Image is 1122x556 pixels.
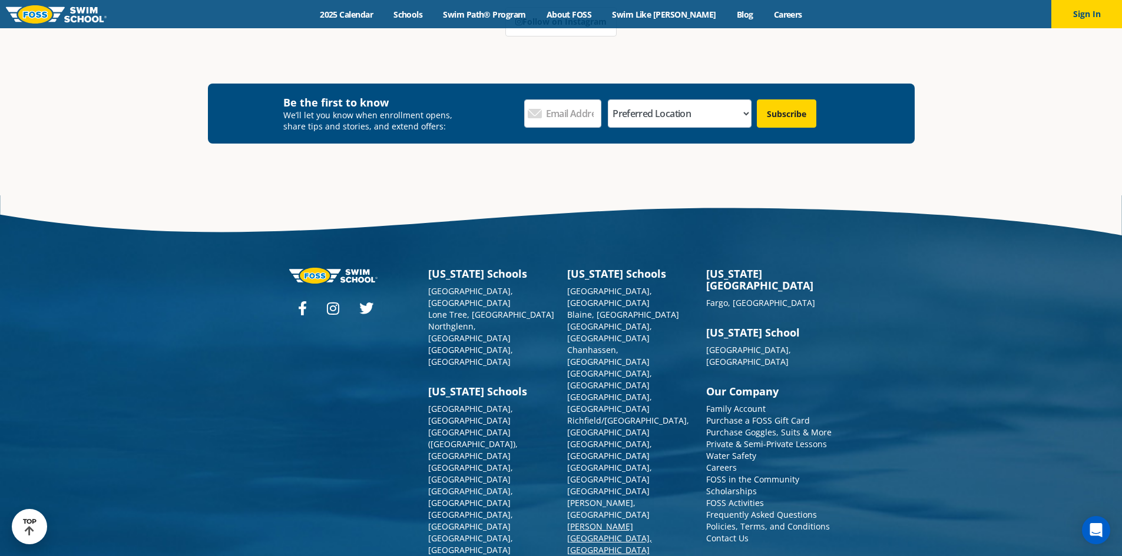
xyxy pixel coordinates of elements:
h3: [US_STATE] Schools [428,268,555,279]
a: Northglenn, [GEOGRAPHIC_DATA] [428,321,511,344]
img: FOSS Swim School Logo [6,5,107,24]
a: [GEOGRAPHIC_DATA], [GEOGRAPHIC_DATA] [428,509,513,532]
a: Frequently Asked Questions [706,509,817,520]
a: [GEOGRAPHIC_DATA], [GEOGRAPHIC_DATA] [428,344,513,367]
a: [GEOGRAPHIC_DATA], [GEOGRAPHIC_DATA] [706,344,791,367]
h3: [US_STATE] Schools [567,268,694,279]
img: Foss-logo-horizontal-white.svg [289,268,378,284]
input: Subscribe [757,99,816,128]
h3: Our Company [706,385,833,397]
a: [GEOGRAPHIC_DATA], [GEOGRAPHIC_DATA] [567,462,652,485]
a: [GEOGRAPHIC_DATA], [GEOGRAPHIC_DATA] [428,532,513,555]
a: [GEOGRAPHIC_DATA], [GEOGRAPHIC_DATA] [428,462,513,485]
h3: [US_STATE] Schools [428,385,555,397]
a: Private & Semi-Private Lessons [706,438,827,450]
a: Water Safety [706,450,756,461]
a: Policies, Terms, and Conditions [706,521,830,532]
a: About FOSS [536,9,602,20]
p: We’ll let you know when enrollment opens, share tips and stories, and extend offers: [283,109,461,132]
a: Swim Path® Program [433,9,536,20]
a: Purchase Goggles, Suits & More [706,427,832,438]
a: [GEOGRAPHIC_DATA], [GEOGRAPHIC_DATA] [428,485,513,508]
a: Purchase a FOSS Gift Card [706,415,810,426]
a: FOSS in the Community [706,474,799,485]
a: [GEOGRAPHIC_DATA][PERSON_NAME], [GEOGRAPHIC_DATA] [567,485,650,520]
a: [GEOGRAPHIC_DATA], [GEOGRAPHIC_DATA] [567,438,652,461]
a: Fargo, [GEOGRAPHIC_DATA] [706,297,815,308]
h3: [US_STATE] School [706,327,833,338]
a: Chanhassen, [GEOGRAPHIC_DATA] [567,344,650,367]
a: [GEOGRAPHIC_DATA] ([GEOGRAPHIC_DATA]), [GEOGRAPHIC_DATA] [428,427,518,461]
a: FOSS Activities [706,497,764,508]
a: Lone Tree, [GEOGRAPHIC_DATA] [428,309,554,320]
a: [GEOGRAPHIC_DATA], [GEOGRAPHIC_DATA] [567,391,652,414]
a: Blog [726,9,763,20]
a: Blaine, [GEOGRAPHIC_DATA] [567,309,679,320]
h3: [US_STATE][GEOGRAPHIC_DATA] [706,268,833,291]
a: [GEOGRAPHIC_DATA], [GEOGRAPHIC_DATA] [428,403,513,426]
a: Contact Us [706,532,749,544]
div: Open Intercom Messenger [1082,516,1110,544]
a: [GEOGRAPHIC_DATA], [GEOGRAPHIC_DATA] [567,285,652,308]
a: Careers [706,462,737,473]
a: 2025 Calendar [310,9,383,20]
h4: Be the first to know [283,95,461,109]
a: [GEOGRAPHIC_DATA], [GEOGRAPHIC_DATA] [428,285,513,308]
a: Family Account [706,403,766,414]
a: [PERSON_NAME][GEOGRAPHIC_DATA], [GEOGRAPHIC_DATA] [567,521,652,555]
a: Careers [763,9,812,20]
a: [GEOGRAPHIC_DATA], [GEOGRAPHIC_DATA] [567,368,652,391]
a: Scholarships [706,485,757,497]
a: Swim Like [PERSON_NAME] [602,9,727,20]
input: Email Address [524,99,601,128]
a: Richfield/[GEOGRAPHIC_DATA], [GEOGRAPHIC_DATA] [567,415,689,438]
div: TOP [23,518,37,536]
a: Schools [383,9,433,20]
a: [GEOGRAPHIC_DATA], [GEOGRAPHIC_DATA] [567,321,652,344]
